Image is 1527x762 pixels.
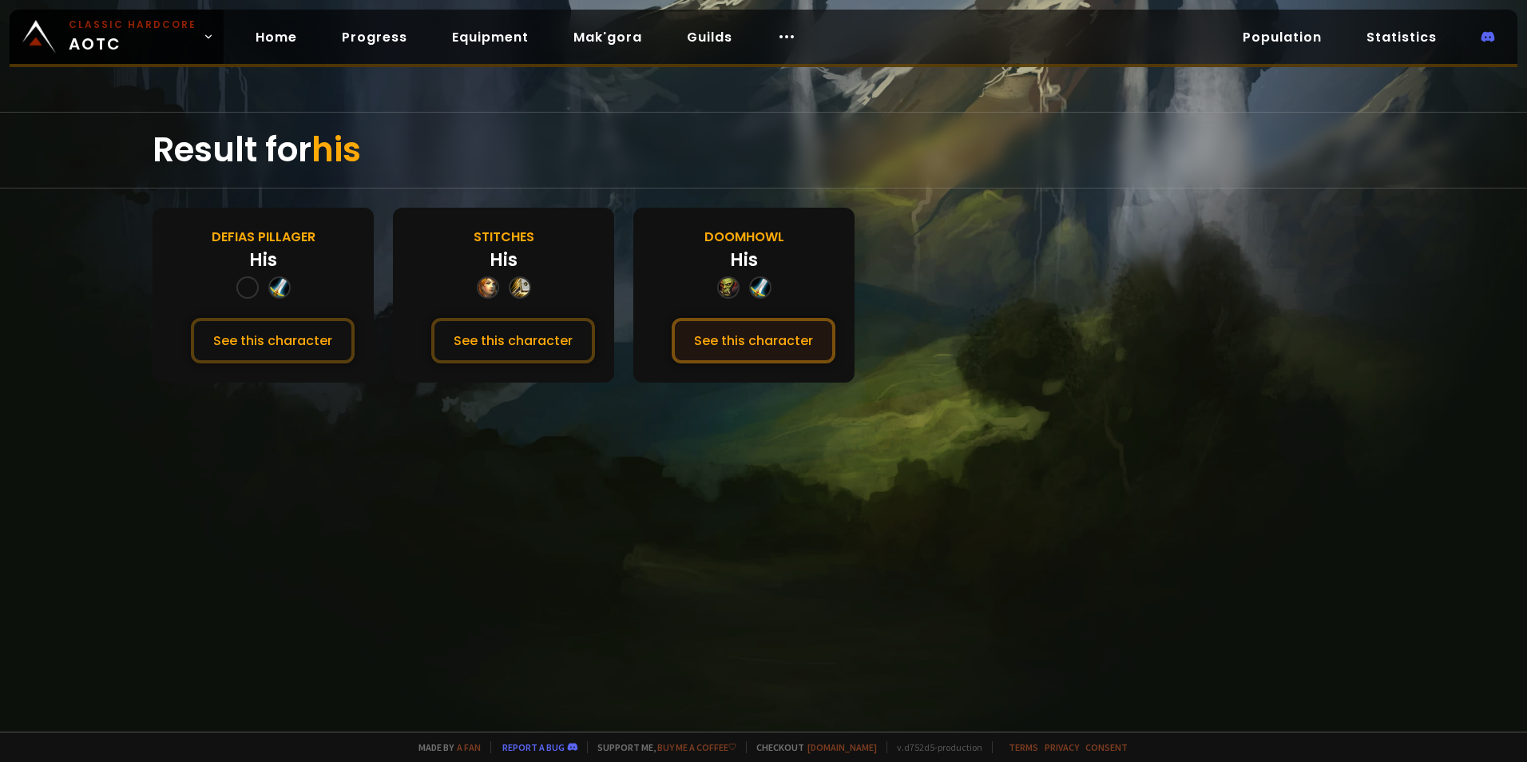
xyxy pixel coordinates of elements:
a: Privacy [1045,741,1079,753]
span: Checkout [746,741,877,753]
span: his [311,126,361,173]
button: See this character [672,318,835,363]
button: See this character [431,318,595,363]
div: His [730,247,758,273]
a: Report a bug [502,741,565,753]
div: His [249,247,277,273]
a: Terms [1009,741,1038,753]
span: Support me, [587,741,736,753]
div: His [490,247,518,273]
a: Home [243,21,310,54]
div: Result for [153,113,1374,188]
a: Buy me a coffee [657,741,736,753]
a: Guilds [674,21,745,54]
span: v. d752d5 - production [886,741,982,753]
a: Classic HardcoreAOTC [10,10,224,64]
a: Statistics [1354,21,1450,54]
a: Consent [1085,741,1128,753]
a: Equipment [439,21,541,54]
a: [DOMAIN_NAME] [807,741,877,753]
a: Progress [329,21,420,54]
a: Mak'gora [561,21,655,54]
a: Population [1230,21,1335,54]
div: Doomhowl [704,227,784,247]
div: Stitches [474,227,534,247]
small: Classic Hardcore [69,18,196,32]
a: a fan [457,741,481,753]
div: Defias Pillager [212,227,315,247]
button: See this character [191,318,355,363]
span: Made by [409,741,481,753]
span: AOTC [69,18,196,56]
